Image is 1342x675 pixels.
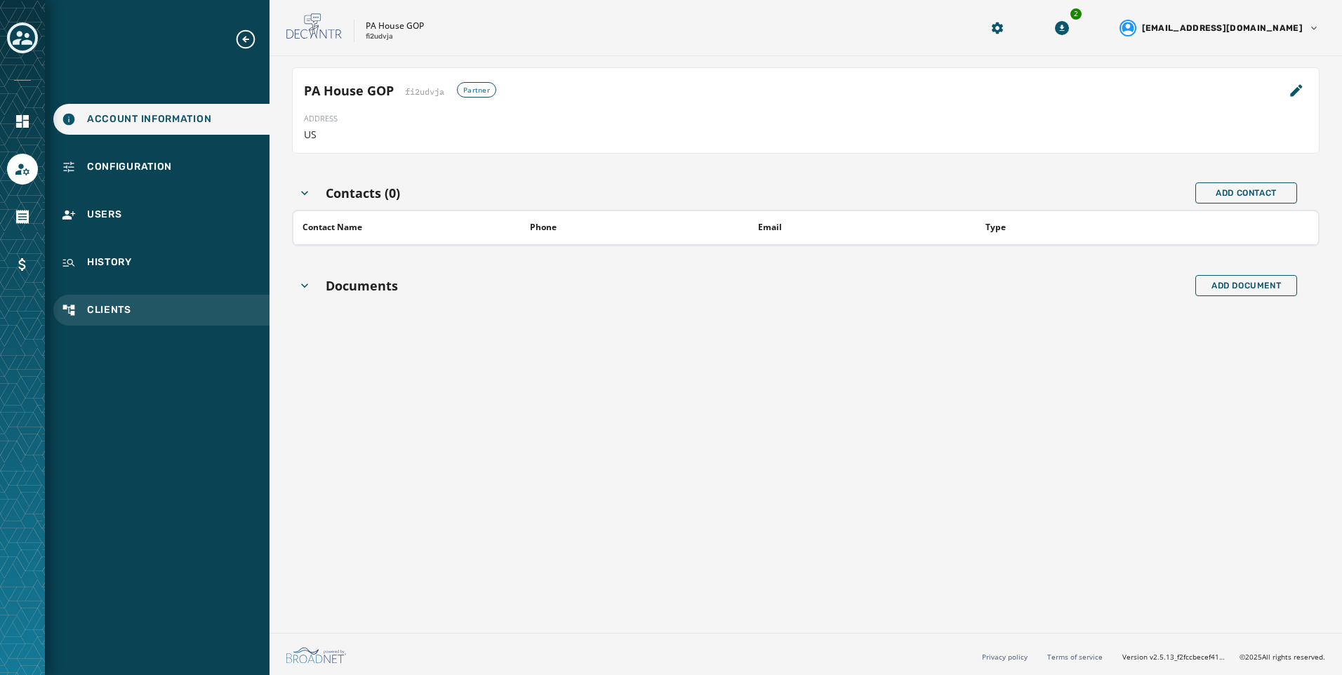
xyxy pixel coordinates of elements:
span: Version [1122,652,1228,662]
span: Account Information [87,112,211,126]
a: Navigate to History [53,247,270,278]
button: Sort by [object Object] [297,216,368,239]
a: Navigate to Account Information [53,104,270,135]
p: fi2udvja [366,32,393,42]
button: Download Menu [1049,15,1075,41]
h4: Documents [326,276,398,295]
span: History [87,255,132,269]
a: Navigate to Billing [7,249,38,280]
a: Navigate to Users [53,199,270,230]
a: Navigate to Configuration [53,152,270,182]
span: ADDRESS [304,113,338,125]
a: Navigate to Account [7,154,38,185]
a: Navigate to Orders [7,201,38,232]
div: Partner [457,82,496,98]
span: Add Document [1211,280,1281,291]
span: US [304,128,317,142]
h4: Contacts (0) [326,183,400,203]
button: User settings [1114,14,1325,42]
span: fi2udvja [405,86,444,98]
button: Sort by [object Object] [752,216,788,239]
a: Navigate to Clients [53,295,270,326]
button: Expand sub nav menu [234,28,268,51]
button: Toggle account select drawer [7,22,38,53]
span: © 2025 All rights reserved. [1240,652,1325,662]
button: Sort by [object Object] [524,216,562,239]
span: v2.5.13_f2fccbecef41a56588405520c543f5f958952a99 [1150,652,1228,662]
h4: PA House GOP [304,81,394,100]
button: Add Document [1195,275,1297,296]
div: 2 [1069,7,1083,21]
p: PA House GOP [366,20,424,32]
a: Navigate to Home [7,106,38,137]
a: Terms of service [1047,652,1103,662]
span: Users [87,208,122,222]
button: Manage global settings [985,15,1010,41]
button: Add Contact [1195,182,1297,203]
a: Privacy policy [982,652,1028,662]
span: Configuration [87,160,172,174]
span: Add Contact [1216,187,1277,199]
button: Sort by [object Object] [980,216,1011,239]
button: Edit Partner Details [1285,79,1308,102]
span: [EMAIL_ADDRESS][DOMAIN_NAME] [1142,22,1303,34]
span: Clients [87,303,131,317]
